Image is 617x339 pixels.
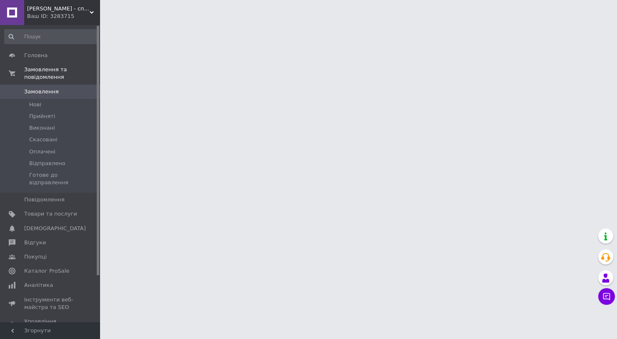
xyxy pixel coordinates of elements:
[24,88,59,95] span: Замовлення
[24,52,48,59] span: Головна
[27,5,90,13] span: Mandragora - спортивний одяг Gymshark
[29,101,41,108] span: Нові
[24,267,69,275] span: Каталог ProSale
[29,171,97,186] span: Готове до відправлення
[24,296,77,311] span: Інструменти веб-майстра та SEO
[598,288,615,305] button: Чат з покупцем
[4,29,98,44] input: Пошук
[24,318,77,333] span: Управління сайтом
[24,253,47,261] span: Покупці
[29,136,58,143] span: Скасовані
[24,281,53,289] span: Аналітика
[24,196,65,203] span: Повідомлення
[24,66,100,81] span: Замовлення та повідомлення
[24,239,46,246] span: Відгуки
[27,13,100,20] div: Ваш ID: 3283715
[29,124,55,132] span: Виконані
[29,160,65,167] span: Відправлено
[29,113,55,120] span: Прийняті
[24,225,86,232] span: [DEMOGRAPHIC_DATA]
[24,210,77,218] span: Товари та послуги
[29,148,55,156] span: Оплачені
